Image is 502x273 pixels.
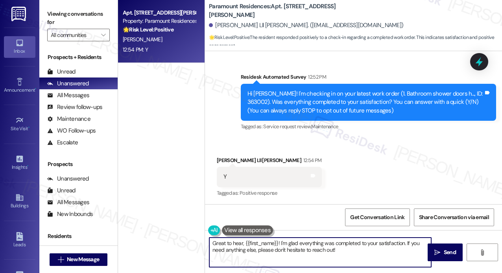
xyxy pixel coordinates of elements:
[47,115,90,123] div: Maintenance
[123,36,162,43] span: [PERSON_NAME]
[209,21,403,30] div: [PERSON_NAME] Lll [PERSON_NAME]. ([EMAIL_ADDRESS][DOMAIN_NAME])
[241,73,496,84] div: Residesk Automated Survey
[4,36,35,57] a: Inbox
[28,125,30,130] span: •
[209,34,249,41] strong: 🌟 Risk Level: Positive
[428,243,463,261] button: Send
[123,26,173,33] strong: 🌟 Risk Level: Positive
[345,208,410,226] button: Get Conversation Link
[11,7,28,21] img: ResiDesk Logo
[67,255,99,264] span: New Message
[209,33,502,50] span: : The resident responded positively to a check-in regarding a completed work order. This indicate...
[4,114,35,135] a: Site Visit •
[47,175,89,183] div: Unanswered
[123,9,196,17] div: Apt. [STREET_ADDRESS][PERSON_NAME]
[47,186,76,195] div: Unread
[123,17,196,25] div: Property: Paramount Residences
[444,248,456,256] span: Send
[311,123,338,130] span: Maintenance
[479,249,485,256] i: 
[123,46,148,53] div: 12:54 PM: Y
[47,91,89,100] div: All Messages
[350,213,404,221] span: Get Conversation Link
[47,68,76,76] div: Unread
[58,256,64,263] i: 
[414,208,494,226] button: Share Conversation via email
[47,127,96,135] div: WO Follow-ups
[35,86,36,92] span: •
[247,90,484,115] div: Hi [PERSON_NAME]! I'm checking in on your latest work order (1. Bathroom shower doors h..., ID: 3...
[263,123,311,130] span: Service request review ,
[4,191,35,212] a: Buildings
[101,32,105,38] i: 
[27,163,28,169] span: •
[4,230,35,251] a: Leads
[47,8,110,29] label: Viewing conversations for
[434,249,440,256] i: 
[223,173,227,181] div: Y
[39,160,118,168] div: Prospects
[47,198,89,207] div: All Messages
[47,79,89,88] div: Unanswered
[47,103,102,111] div: Review follow-ups
[306,73,326,81] div: 12:52 PM
[419,213,489,221] span: Share Conversation via email
[217,187,322,199] div: Tagged as:
[217,156,322,167] div: [PERSON_NAME] Lll [PERSON_NAME]
[209,238,431,267] textarea: Great to hear, {{first_name}}! I'm glad everything was completed to your satisfaction. If you nee...
[4,152,35,173] a: Insights •
[39,232,118,240] div: Residents
[47,138,78,147] div: Escalate
[51,29,97,41] input: All communities
[39,53,118,61] div: Prospects + Residents
[47,210,93,218] div: New Inbounds
[209,2,366,19] b: Paramount Residences: Apt. [STREET_ADDRESS][PERSON_NAME]
[241,121,496,132] div: Tagged as:
[301,156,322,164] div: 12:54 PM
[240,190,277,196] span: Positive response
[50,253,108,266] button: New Message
